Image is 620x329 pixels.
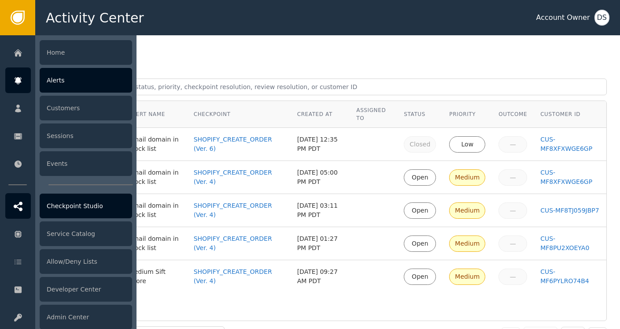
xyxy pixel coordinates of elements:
[40,68,132,93] div: Alerts
[5,193,132,219] a: Checkpoint Studio
[194,168,284,187] a: SHOPIFY_CREATE_ORDER (Ver. 4)
[455,239,480,248] div: Medium
[40,221,132,246] div: Service Catalog
[40,194,132,218] div: Checkpoint Studio
[540,267,600,286] a: CUS-MF6PYLRO74B4
[540,206,600,215] a: CUS-MF8TJ059JBP7
[46,8,144,28] span: Activity Center
[194,201,284,220] a: SHOPIFY_CREATE_ORDER (Ver. 4)
[540,135,600,153] a: CUS-MF8XFXWGE6GP
[291,194,350,227] td: [DATE] 03:11 PM PDT
[291,161,350,194] td: [DATE] 05:00 PM PDT
[455,140,480,149] div: Low
[5,40,132,65] a: Home
[291,227,350,260] td: [DATE] 01:27 PM PDT
[504,173,521,182] div: —
[194,267,284,286] a: SHOPIFY_CREATE_ORDER (Ver. 4)
[410,140,430,149] div: Closed
[5,151,132,176] a: Events
[5,221,132,247] a: Service Catalog
[291,128,350,161] td: [DATE] 12:35 PM PDT
[455,173,480,182] div: Medium
[540,168,600,187] a: CUS-MF8XFXWGE6GP
[410,206,430,215] div: Open
[291,260,350,293] td: [DATE] 09:27 AM PDT
[404,110,436,118] div: Status
[5,95,132,121] a: Customers
[129,135,181,153] div: Email domain in block list
[594,10,609,26] button: DS
[194,234,284,253] a: SHOPIFY_CREATE_ORDER (Ver. 4)
[356,106,391,122] div: Assigned To
[455,272,480,281] div: Medium
[410,173,430,182] div: Open
[504,272,521,281] div: —
[129,234,181,253] div: Email domain in block list
[48,79,607,95] input: Search by alert ID, agent, status, priority, checkpoint resolution, review resolution, or custome...
[536,12,590,23] div: Account Owner
[194,110,284,118] div: Checkpoint
[5,249,132,274] a: Allow/Deny Lists
[410,239,430,248] div: Open
[129,201,181,220] div: Email domain in block list
[129,168,181,187] div: Email domain in block list
[498,110,527,118] div: Outcome
[297,110,343,118] div: Created At
[540,110,600,118] div: Customer ID
[5,277,132,302] a: Developer Center
[129,267,181,286] div: Medium Sift Score
[40,249,132,274] div: Allow/Deny Lists
[40,151,132,176] div: Events
[5,67,132,93] a: Alerts
[504,140,521,149] div: —
[5,123,132,149] a: Sessions
[410,272,430,281] div: Open
[504,239,521,248] div: —
[504,206,521,215] div: —
[455,206,480,215] div: Medium
[449,110,485,118] div: Priority
[540,234,600,253] a: CUS-MF8PU2XOEYA0
[129,110,181,118] div: Alert Name
[194,135,284,153] a: SHOPIFY_CREATE_ORDER (Ver. 6)
[40,123,132,148] div: Sessions
[40,96,132,120] div: Customers
[40,40,132,65] div: Home
[40,277,132,302] div: Developer Center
